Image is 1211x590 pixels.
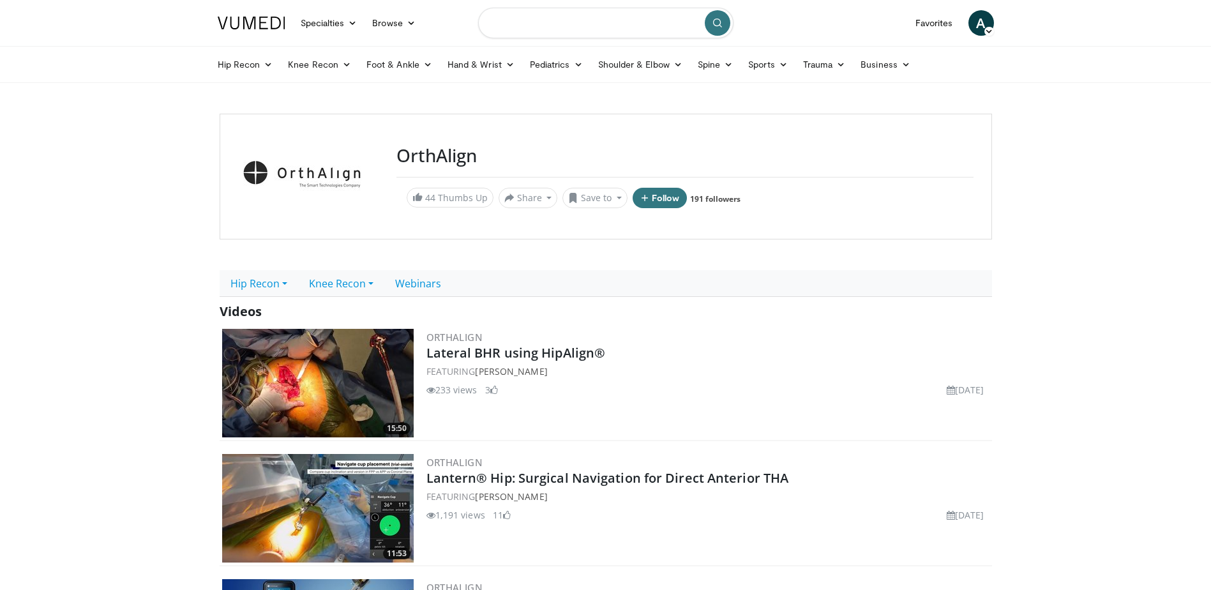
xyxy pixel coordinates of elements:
a: OrthAlign [426,456,483,469]
span: 15:50 [383,423,410,434]
a: 44 Thumbs Up [407,188,493,208]
h3: OrthAlign [396,145,974,167]
a: [PERSON_NAME] [475,490,547,503]
img: f286d47b-e4bb-4240-994b-102a8712b206.300x170_q85_crop-smart_upscale.jpg [222,454,414,563]
li: [DATE] [947,383,984,397]
a: Lantern® Hip: Surgical Navigation for Direct Anterior THA [426,469,789,487]
a: Foot & Ankle [359,52,440,77]
a: Hand & Wrist [440,52,522,77]
a: Lateral BHR using HipAlign® [426,344,606,361]
li: [DATE] [947,508,984,522]
li: 11 [493,508,511,522]
a: Pediatrics [522,52,590,77]
a: Business [853,52,918,77]
button: Save to [562,188,628,208]
a: [PERSON_NAME] [475,365,547,377]
a: Hip Recon [210,52,281,77]
a: Knee Recon [298,270,384,297]
a: Trauma [795,52,854,77]
a: Webinars [384,270,452,297]
a: Favorites [908,10,961,36]
button: Follow [633,188,688,208]
a: Sports [741,52,795,77]
span: 11:53 [383,548,410,559]
input: Search topics, interventions [478,8,733,38]
div: FEATURING [426,490,989,503]
span: 44 [425,192,435,204]
a: 11:53 [222,454,414,563]
a: Knee Recon [280,52,359,77]
img: VuMedi Logo [218,17,285,29]
img: 7d79eeed-55da-44fc-8dbd-cdeca597cf17.300x170_q85_crop-smart_upscale.jpg [222,329,414,437]
a: 191 followers [690,193,741,204]
li: 1,191 views [426,508,485,522]
a: 15:50 [222,329,414,437]
button: Share [499,188,558,208]
a: Browse [365,10,423,36]
span: Videos [220,303,262,320]
div: FEATURING [426,365,989,378]
a: Shoulder & Elbow [590,52,690,77]
a: Spine [690,52,741,77]
li: 233 views [426,383,478,397]
a: A [968,10,994,36]
a: OrthAlign [426,331,483,344]
a: Hip Recon [220,270,298,297]
a: Specialties [293,10,365,36]
li: 3 [485,383,498,397]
